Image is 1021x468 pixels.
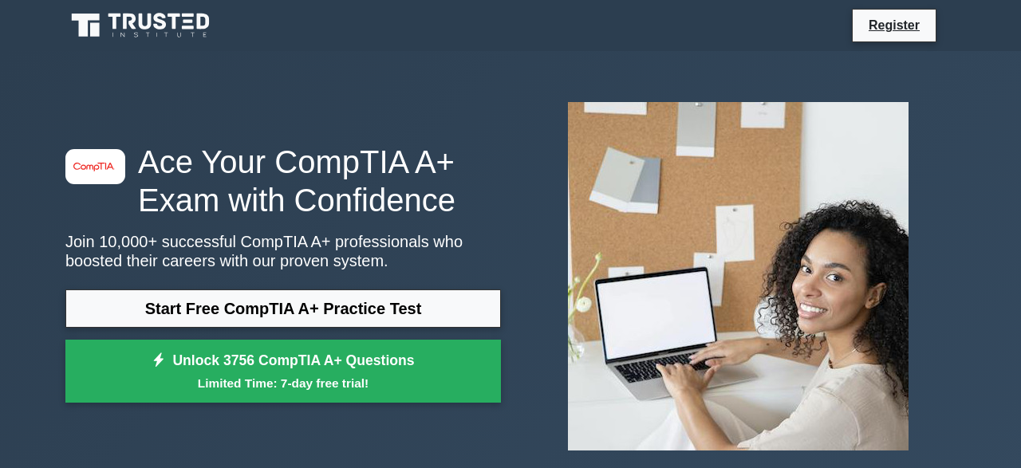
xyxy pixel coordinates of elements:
a: Start Free CompTIA A+ Practice Test [65,289,501,328]
a: Register [859,15,929,35]
small: Limited Time: 7-day free trial! [85,374,481,392]
a: Unlock 3756 CompTIA A+ QuestionsLimited Time: 7-day free trial! [65,340,501,403]
p: Join 10,000+ successful CompTIA A+ professionals who boosted their careers with our proven system. [65,232,501,270]
h1: Ace Your CompTIA A+ Exam with Confidence [65,143,501,219]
